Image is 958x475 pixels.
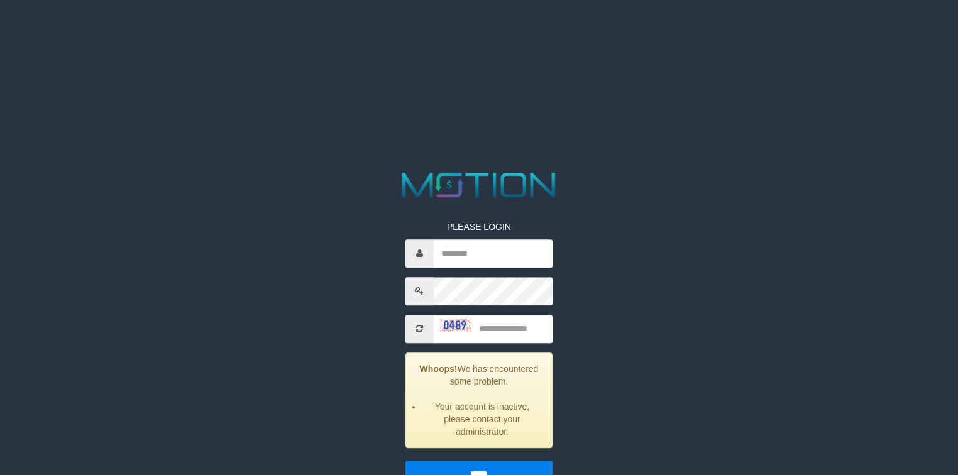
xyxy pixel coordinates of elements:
div: We has encountered some problem. [405,352,553,448]
li: Your account is inactive, please contact your administrator. [422,400,542,438]
img: MOTION_logo.png [395,168,563,202]
strong: Whoops! [420,364,458,374]
p: PLEASE LOGIN [405,221,553,233]
img: captcha [440,319,471,331]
